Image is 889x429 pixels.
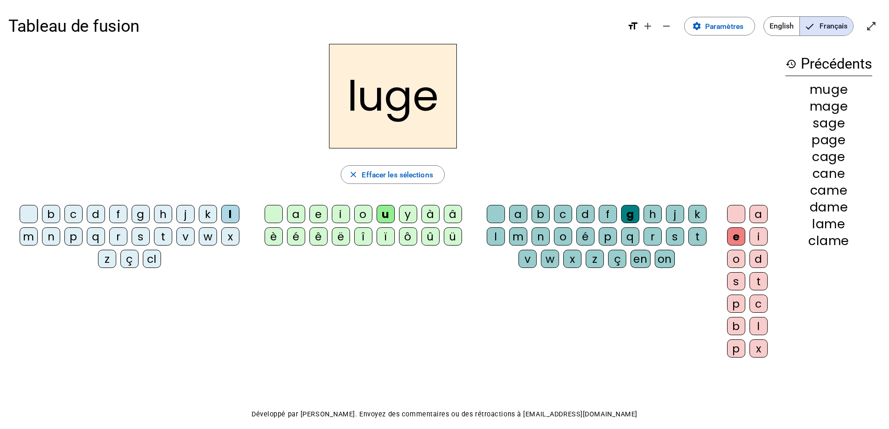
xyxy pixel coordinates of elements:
mat-icon: settings [692,21,701,31]
div: q [87,227,105,246]
button: Paramètres [684,17,755,35]
div: h [644,205,662,223]
div: v [176,227,195,246]
div: à [421,205,440,223]
div: p [64,227,83,246]
div: j [176,205,195,223]
button: Entrer en plein écran [862,17,881,35]
div: f [109,205,127,223]
div: y [399,205,417,223]
div: ë [332,227,350,246]
div: e [727,227,745,246]
div: e [309,205,328,223]
div: r [109,227,127,246]
div: came [785,184,872,197]
div: m [20,227,38,246]
div: f [599,205,617,223]
div: a [287,205,305,223]
mat-button-toggle-group: Language selection [763,16,854,36]
h2: luge [329,44,457,148]
button: Effacer les sélections [341,165,445,184]
div: x [221,227,239,246]
div: cane [785,167,872,180]
div: c [554,205,572,223]
div: k [199,205,217,223]
div: sage [785,117,872,129]
div: ê [309,227,328,246]
h3: Précédents [785,52,872,76]
p: Développé par [PERSON_NAME]. Envoyez des commentaires ou des rétroactions à [EMAIL_ADDRESS][DOMAI... [8,408,881,421]
div: u [377,205,395,223]
div: dame [785,201,872,213]
div: z [98,250,116,268]
div: c [749,295,768,313]
div: î [354,227,372,246]
mat-icon: format_size [627,21,638,32]
mat-icon: close [349,170,358,179]
div: û [421,227,440,246]
div: q [621,227,639,246]
div: ô [399,227,417,246]
h1: Tableau de fusion [8,9,619,43]
div: ç [608,250,626,268]
div: i [332,205,350,223]
div: â [444,205,462,223]
div: page [785,134,872,146]
mat-icon: history [785,58,797,70]
div: l [221,205,239,223]
div: n [42,227,60,246]
div: muge [785,83,872,96]
div: d [87,205,105,223]
mat-icon: add [642,21,653,32]
div: en [630,250,650,268]
div: è [265,227,283,246]
div: a [509,205,527,223]
div: lame [785,218,872,230]
div: v [518,250,537,268]
div: t [154,227,172,246]
div: b [532,205,550,223]
div: ü [444,227,462,246]
div: o [554,227,572,246]
div: o [354,205,372,223]
div: o [727,250,745,268]
div: s [666,227,684,246]
div: k [688,205,707,223]
div: x [749,339,768,358]
div: cl [143,250,161,268]
div: clame [785,234,872,247]
div: p [727,339,745,358]
div: a [749,205,768,223]
div: w [199,227,217,246]
div: ç [120,250,139,268]
div: t [749,272,768,290]
div: t [688,227,707,246]
div: n [532,227,550,246]
div: m [509,227,527,246]
div: i [749,227,768,246]
div: p [727,295,745,313]
button: Augmenter la taille de la police [638,17,657,35]
div: j [666,205,684,223]
div: é [576,227,595,246]
div: r [644,227,662,246]
div: l [749,317,768,335]
button: Diminuer la taille de la police [657,17,676,35]
div: s [132,227,150,246]
div: z [586,250,604,268]
div: b [727,317,745,335]
div: d [576,205,595,223]
mat-icon: open_in_full [866,21,877,32]
div: b [42,205,60,223]
div: mage [785,100,872,113]
div: ï [377,227,395,246]
div: cage [785,150,872,163]
mat-icon: remove [661,21,672,32]
div: g [621,205,639,223]
div: p [599,227,617,246]
span: Paramètres [705,20,743,33]
div: h [154,205,172,223]
div: w [541,250,559,268]
div: l [487,227,505,246]
span: English [764,17,799,35]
